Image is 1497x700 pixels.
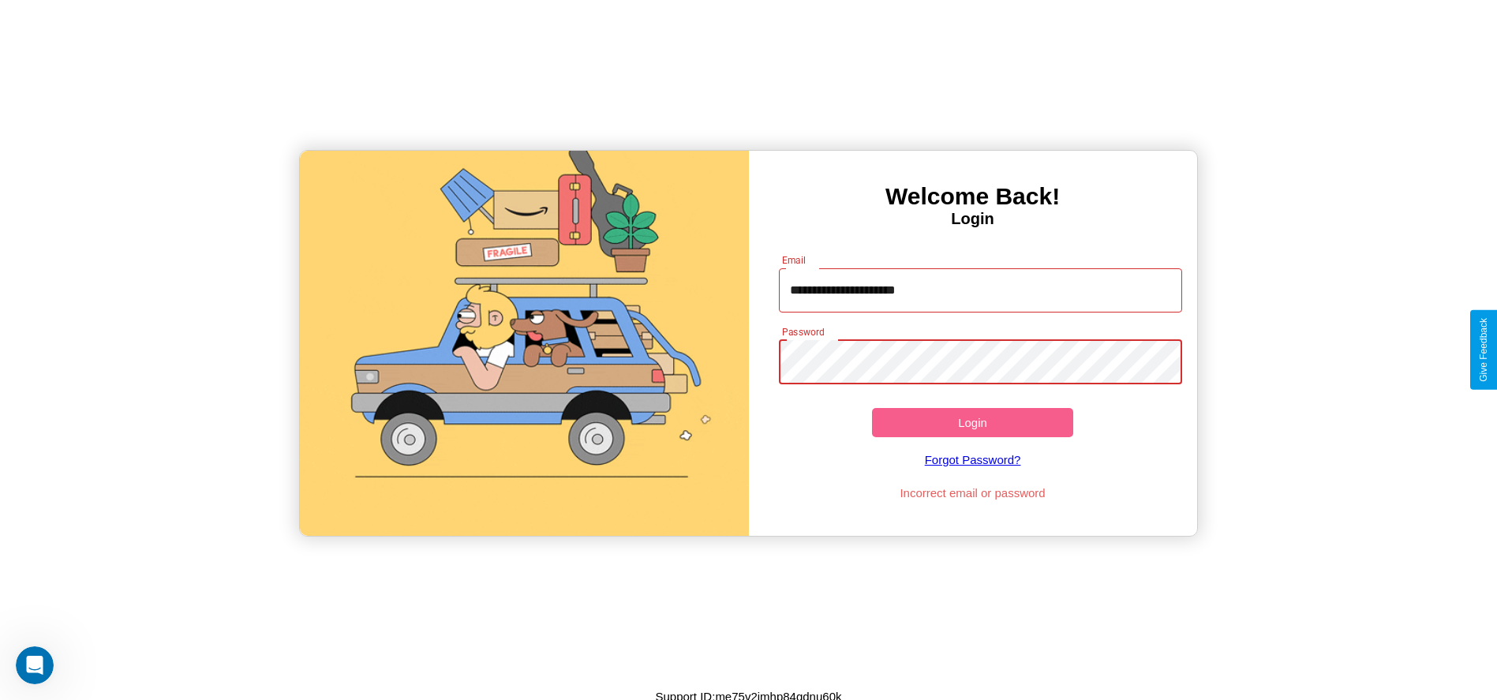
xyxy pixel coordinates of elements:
[782,253,807,267] label: Email
[1478,318,1489,382] div: Give Feedback
[16,646,54,684] iframe: Intercom live chat
[300,151,748,536] img: gif
[749,210,1197,228] h4: Login
[872,408,1074,437] button: Login
[771,482,1174,503] p: Incorrect email or password
[771,437,1174,482] a: Forgot Password?
[749,183,1197,210] h3: Welcome Back!
[782,325,824,339] label: Password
